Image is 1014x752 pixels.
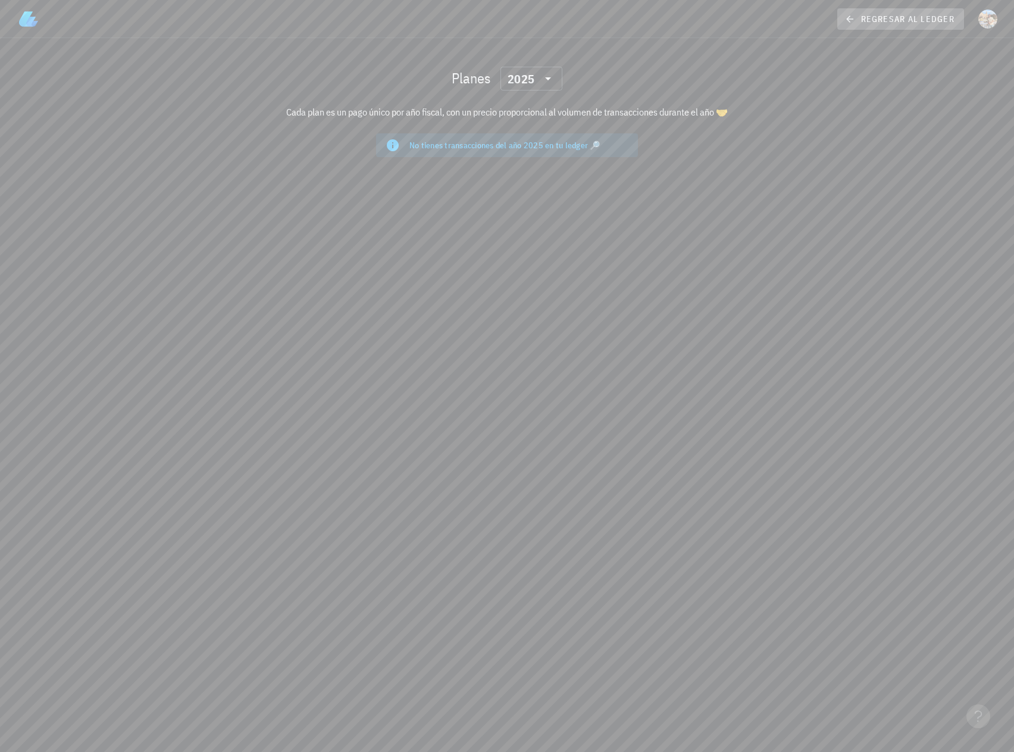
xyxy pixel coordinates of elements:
div: avatar [978,10,997,29]
a: regresar al ledger [837,8,964,30]
div: No tienes transacciones del año 2025 en tu ledger 🔎 [409,139,628,151]
img: LedgiFi [19,10,38,29]
span: regresar al ledger [847,14,954,24]
h2: Planes [452,68,491,88]
div: 2025 [508,73,534,85]
div: 2025 [500,67,562,91]
div: Cada plan es un pago único por año fiscal, con un precio proporcional al volumen de transacciones... [155,98,860,126]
